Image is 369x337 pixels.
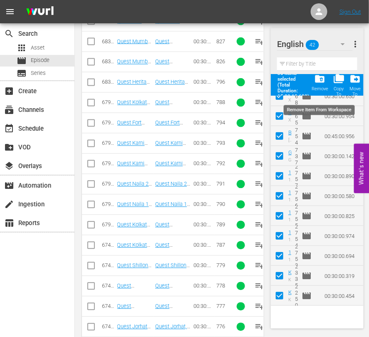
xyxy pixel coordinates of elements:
[102,181,115,187] div: 67909941
[255,302,265,312] span: playlist_add
[250,72,270,92] button: playlist_add
[102,38,115,45] div: 68313886
[255,37,265,47] span: playlist_add
[216,38,225,45] span: 827
[155,283,189,314] a: Quest Nagaland & Shillong, [GEOGRAPHIC_DATA]
[250,174,270,194] button: playlist_add
[292,206,298,226] td: 2755
[216,263,225,269] span: 779
[255,200,265,210] span: playlist_add
[277,32,353,56] div: English
[4,161,14,171] span: Overlays
[277,82,309,99] span: (Total Duration: 15:00:19.699)
[102,303,115,310] div: 67478632
[31,56,50,64] span: Episode
[302,111,312,121] span: Episode
[321,206,367,226] td: 00:30:00.825
[216,140,225,146] span: 793
[155,181,190,200] a: Quest Naila 2, [GEOGRAPHIC_DATA]
[102,263,115,269] div: 67478636
[255,77,265,87] span: playlist_add
[288,177,293,183] div: 10 Days [GEOGRAPHIC_DATA] [GEOGRAPHIC_DATA]
[155,120,189,145] a: Quest Fort Begu 1, [GEOGRAPHIC_DATA]
[216,59,225,65] span: 826
[4,142,14,152] span: VOD
[216,181,225,187] span: 791
[288,137,292,143] div: [PERSON_NAME][GEOGRAPHIC_DATA], [GEOGRAPHIC_DATA]
[288,169,295,332] a: 10 Days Cyprus [PERSON_NAME] (ENG)
[193,140,214,146] div: 00:30:00.223
[250,235,270,255] button: playlist_add
[4,199,14,209] span: Ingestion
[250,93,270,113] button: playlist_add
[216,283,225,289] span: 778
[155,263,191,281] a: Quest Shillong, [GEOGRAPHIC_DATA]
[216,242,225,248] span: 787
[321,166,367,186] td: 00:30:00.890
[216,120,225,126] span: 794
[255,139,265,149] span: playlist_add
[288,297,292,302] div: Kissed By the Sea Valletta, [GEOGRAPHIC_DATA]
[102,324,115,330] div: 67478629
[102,201,115,208] div: 67909937
[193,263,214,269] div: 00:30:00.404
[216,324,225,330] span: 776
[155,140,189,171] a: Quest Karni [GEOGRAPHIC_DATA], [GEOGRAPHIC_DATA]
[347,71,363,99] button: Move To
[117,120,145,132] a: Quest Fort Begu 1 (PT)
[333,86,344,97] div: Copy To
[250,256,270,276] button: playlist_add
[250,52,270,72] button: playlist_add
[102,79,115,85] div: 68313877
[288,157,293,163] div: Great World Hotels [GEOGRAPHIC_DATA]
[31,69,46,77] span: Series
[117,303,151,316] a: Quest Nagaland (PT)
[302,251,312,261] span: Episode
[321,146,367,166] td: 00:30:00.142
[216,79,225,85] span: 796
[155,38,189,69] a: Quest [GEOGRAPHIC_DATA] 2, [GEOGRAPHIC_DATA]
[102,222,115,228] div: 67909934
[117,222,151,234] a: Quest Kolkata 3 (PT)
[193,99,214,106] div: 00:30:00.056
[117,59,152,71] a: Quest Mumbai 1 (PT)
[321,186,367,206] td: 00:30:00.580
[155,242,189,273] a: Quest [GEOGRAPHIC_DATA] 1, [GEOGRAPHIC_DATA]
[193,38,214,45] div: 00:30:00.362
[193,324,214,330] div: 00:30:00.213
[292,246,298,266] td: 2753
[17,56,27,66] span: Episode
[102,140,115,146] div: 67909949
[193,181,214,187] div: 00:30:00.182
[250,32,270,52] button: playlist_add
[117,140,151,165] a: Quest Karni Fort + [GEOGRAPHIC_DATA] (PT)
[193,120,214,126] div: 00:30:00.440
[4,29,14,39] span: Search
[250,297,270,317] button: playlist_add
[117,263,152,275] a: Quest Shillong (PT)
[193,303,214,310] div: 00:30:00.479
[155,161,189,186] a: Quest Karni Fort, [GEOGRAPHIC_DATA]
[255,179,265,189] span: playlist_add
[292,226,298,246] td: 2754
[292,286,298,306] td: 2250
[288,277,292,282] div: Kissed By The Sea [GEOGRAPHIC_DATA], [GEOGRAPHIC_DATA]
[4,218,14,228] span: Reports
[117,201,152,214] a: Quest Naila 1 (PT)
[31,44,45,52] span: Asset
[333,73,344,84] span: folder_copy
[250,154,270,174] button: playlist_add
[155,201,190,220] a: Quest Naila 1, [GEOGRAPHIC_DATA]
[288,97,292,103] div: Xplore [GEOGRAPHIC_DATA], [GEOGRAPHIC_DATA] 2
[350,34,360,54] button: more_vert
[216,161,225,167] span: 792
[321,246,367,266] td: 00:30:00.694
[321,106,367,126] td: 00:30:00.954
[250,113,270,133] button: playlist_add
[331,71,347,99] button: Copy To
[117,99,151,112] a: Quest Kolkata 2 (PT)
[117,161,148,173] a: Quest Karni Fort (PT)
[117,283,147,302] a: Quest Nagaland & Shillong (PT)
[117,324,151,336] a: Quest Jorhat (PT)
[4,124,14,134] span: Schedule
